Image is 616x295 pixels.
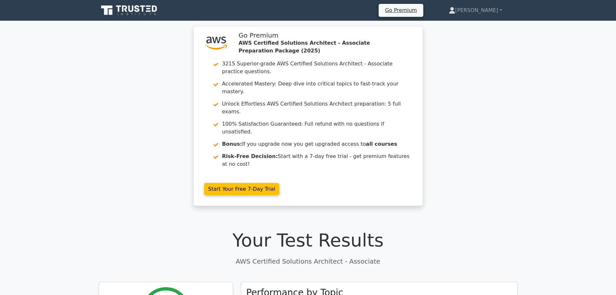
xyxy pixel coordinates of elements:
[204,183,280,195] a: Start Your Free 7-Day Trial
[99,229,518,251] h1: Your Test Results
[99,256,518,266] p: AWS Certified Solutions Architect - Associate
[381,6,421,15] a: Go Premium
[433,4,518,17] a: [PERSON_NAME]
